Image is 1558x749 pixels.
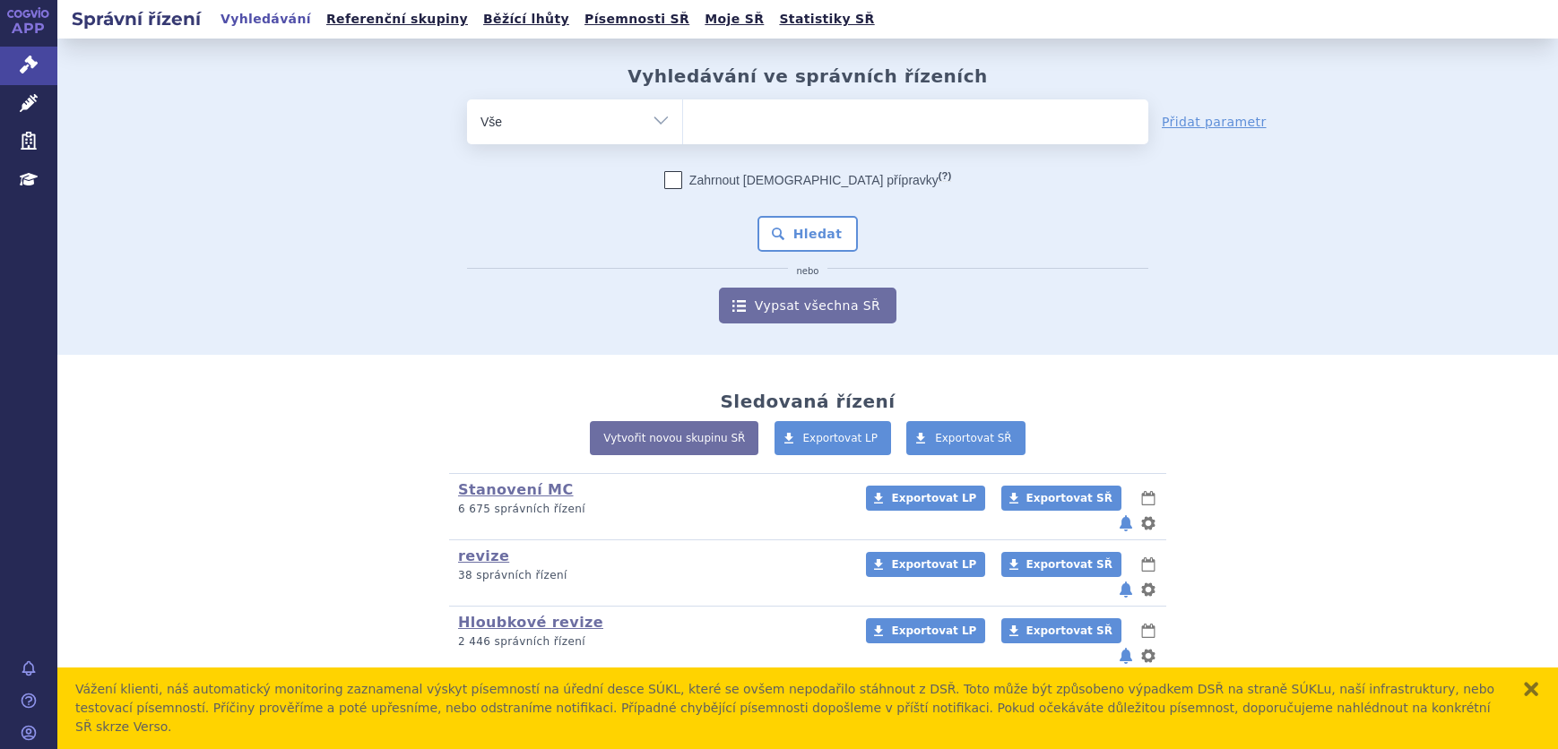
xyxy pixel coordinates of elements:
span: Exportovat SŘ [935,432,1012,444]
a: Běžící lhůty [478,7,575,31]
a: Vyhledávání [215,7,316,31]
span: Exportovat LP [891,558,976,571]
a: Přidat parametr [1162,113,1267,131]
a: Exportovat SŘ [1001,552,1121,577]
a: Písemnosti SŘ [579,7,695,31]
button: lhůty [1139,487,1157,509]
i: nebo [788,266,828,277]
h2: Správní řízení [57,6,215,31]
span: Exportovat LP [891,492,976,504]
a: Hloubkové revize [458,614,603,631]
button: zavřít [1522,680,1540,698]
span: Exportovat SŘ [1026,492,1112,504]
a: Exportovat LP [866,486,985,511]
p: 2 446 správních řízení [458,634,843,650]
abbr: (?) [939,170,951,182]
button: nastavení [1139,512,1157,534]
a: Vytvořit novou skupinu SŘ [590,421,758,455]
a: revize [458,547,509,564]
div: Vážení klienti, náš automatický monitoring zaznamenal výskyt písemností na úřední desce SÚKL, kte... [75,680,1504,736]
a: Exportovat SŘ [906,421,1026,455]
span: Exportovat LP [803,432,879,444]
a: Exportovat SŘ [1001,618,1121,643]
p: 38 správních řízení [458,568,843,583]
button: nastavení [1139,579,1157,600]
button: Hledat [757,216,859,252]
h2: Sledovaná řízení [720,391,895,412]
a: Vypsat všechna SŘ [719,288,896,323]
a: Moje SŘ [699,7,769,31]
button: notifikace [1117,579,1135,600]
button: nastavení [1139,645,1157,667]
button: notifikace [1117,512,1135,534]
p: 6 675 správních řízení [458,502,843,517]
button: lhůty [1139,554,1157,575]
span: Exportovat SŘ [1026,624,1112,637]
a: Exportovat SŘ [1001,486,1121,511]
a: Exportovat LP [866,618,985,643]
a: Stanovení MC [458,481,574,498]
span: Exportovat SŘ [1026,558,1112,571]
span: Exportovat LP [891,624,976,637]
label: Zahrnout [DEMOGRAPHIC_DATA] přípravky [664,171,951,189]
a: Referenční skupiny [321,7,473,31]
a: Exportovat LP [775,421,892,455]
button: lhůty [1139,620,1157,641]
a: Exportovat LP [866,552,985,577]
button: notifikace [1117,645,1135,667]
a: Statistiky SŘ [774,7,879,31]
h2: Vyhledávání ve správních řízeních [628,65,988,87]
